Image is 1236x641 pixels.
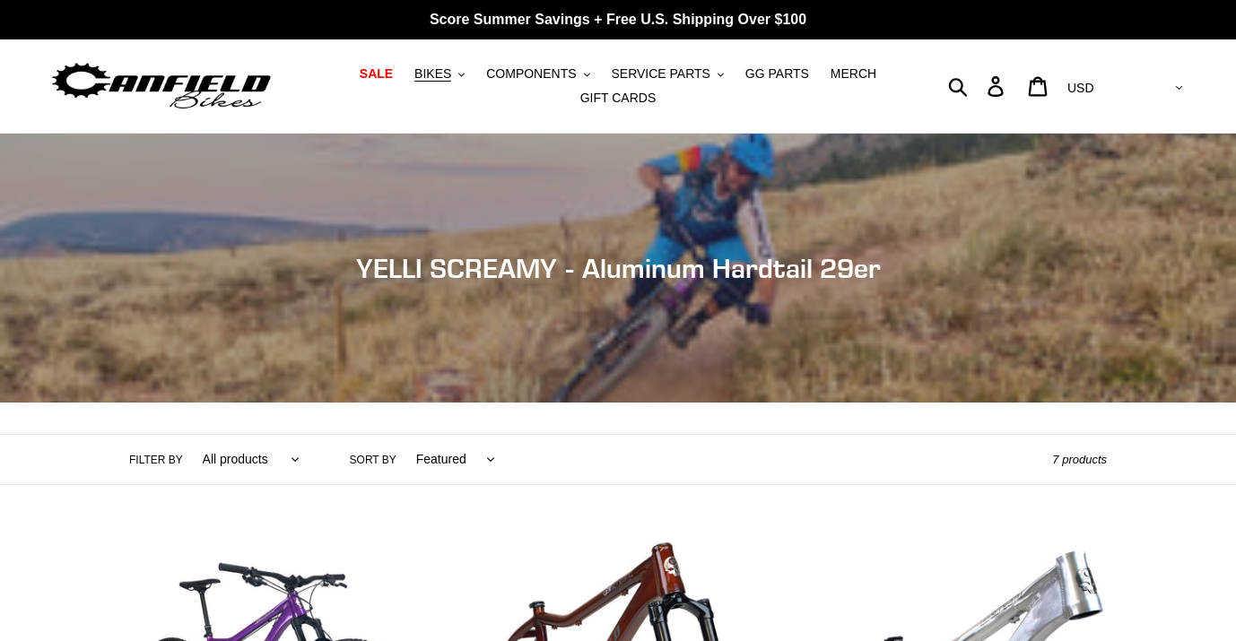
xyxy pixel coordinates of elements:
[486,66,576,82] span: COMPONENTS
[360,66,393,82] span: SALE
[129,452,183,468] label: Filter by
[822,62,885,86] a: MERCH
[356,252,881,284] span: YELLI SCREAMY - Aluminum Hardtail 29er
[414,66,451,82] span: BIKES
[745,66,809,82] span: GG PARTS
[49,58,274,115] img: Canfield Bikes
[405,62,474,86] button: BIKES
[1052,453,1107,466] span: 7 products
[611,66,709,82] span: SERVICE PARTS
[351,62,402,86] a: SALE
[580,91,657,106] span: GIFT CARDS
[602,62,732,86] button: SERVICE PARTS
[350,452,396,468] label: Sort by
[831,66,876,82] span: MERCH
[571,86,666,110] a: GIFT CARDS
[477,62,598,86] button: COMPONENTS
[736,62,818,86] a: GG PARTS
